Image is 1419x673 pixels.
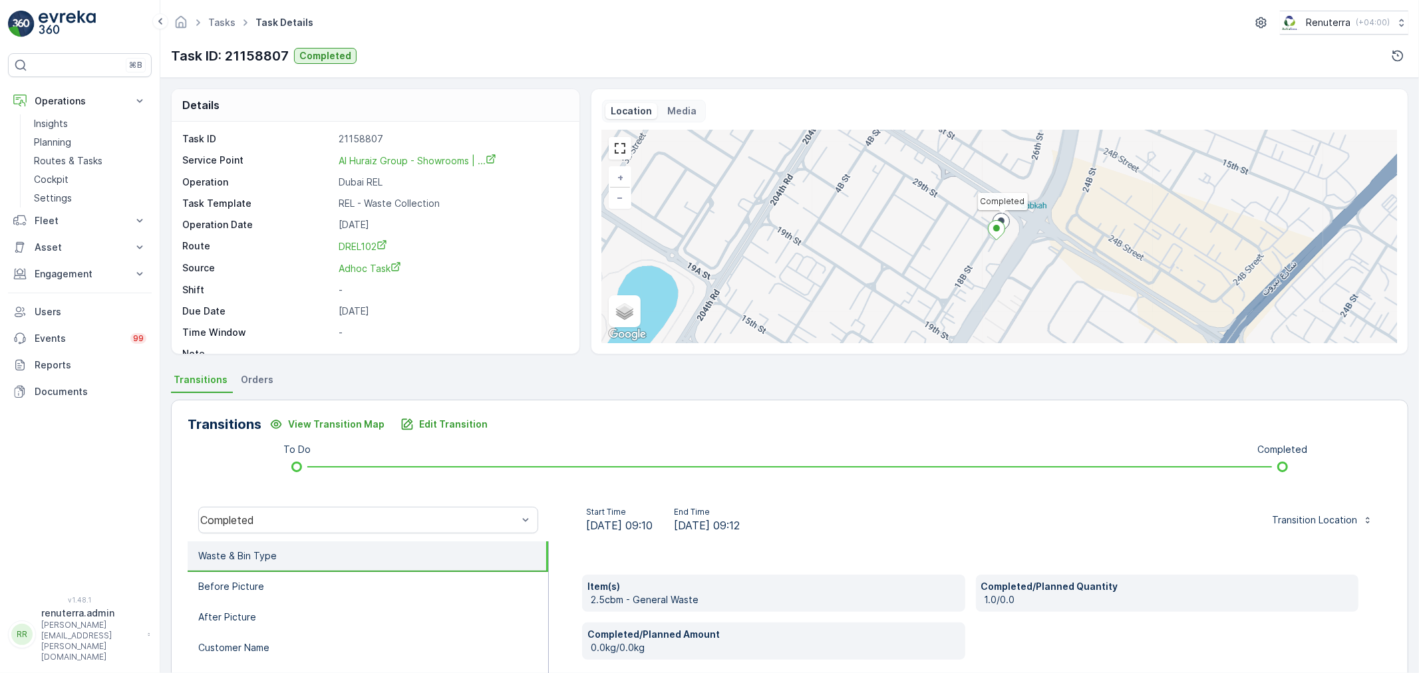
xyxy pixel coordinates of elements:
[8,596,152,604] span: v 1.48.1
[182,305,333,318] p: Due Date
[188,414,261,434] p: Transitions
[610,188,630,207] a: Zoom Out
[981,580,1354,593] p: Completed/Planned Quantity
[617,172,623,183] span: +
[208,17,236,28] a: Tasks
[29,170,152,189] a: Cockpit
[8,88,152,114] button: Operations
[419,418,488,431] p: Edit Transition
[198,580,264,593] p: Before Picture
[288,418,385,431] p: View Transition Map
[182,239,333,253] p: Route
[29,114,152,133] a: Insights
[35,358,146,372] p: Reports
[182,97,220,113] p: Details
[182,218,333,231] p: Operation Date
[610,168,630,188] a: Zoom In
[1264,509,1381,531] button: Transition Location
[339,218,565,231] p: [DATE]
[605,326,649,343] a: Open this area in Google Maps (opens a new window)
[674,517,740,533] span: [DATE] 09:12
[610,138,630,158] a: View Fullscreen
[8,325,152,352] a: Events99
[1280,11,1408,35] button: Renuterra(+04:00)
[35,332,122,345] p: Events
[182,283,333,297] p: Shift
[182,261,333,275] p: Source
[339,283,565,297] p: -
[8,261,152,287] button: Engagement
[34,154,102,168] p: Routes & Tasks
[8,207,152,234] button: Fleet
[8,606,152,662] button: RRrenuterra.admin[PERSON_NAME][EMAIL_ADDRESS][PERSON_NAME][DOMAIN_NAME]
[41,606,141,620] p: renuterra.admin
[339,241,387,252] span: DREL102
[253,16,316,29] span: Task Details
[1280,15,1301,30] img: Screenshot_2024-07-26_at_13.33.01.png
[587,628,960,641] p: Completed/Planned Amount
[668,104,697,118] p: Media
[35,214,125,227] p: Fleet
[34,117,68,130] p: Insights
[200,514,518,526] div: Completed
[182,347,333,360] p: Note
[261,414,393,435] button: View Transition Map
[198,549,277,563] p: Waste & Bin Type
[591,593,960,606] p: 2.5cbm - General Waste
[605,326,649,343] img: Google
[294,48,357,64] button: Completed
[339,261,565,275] a: Adhoc Task
[129,60,142,70] p: ⌘B
[587,580,960,593] p: Item(s)
[29,189,152,207] a: Settings
[1272,513,1357,527] p: Transition Location
[586,507,653,517] p: Start Time
[610,297,639,326] a: Layers
[1257,443,1307,456] p: Completed
[182,176,333,189] p: Operation
[283,443,311,456] p: To Do
[339,132,565,146] p: 21158807
[198,641,269,654] p: Customer Name
[339,305,565,318] p: [DATE]
[34,173,69,186] p: Cockpit
[35,267,125,281] p: Engagement
[617,192,623,203] span: −
[339,347,565,360] p: -
[35,241,125,254] p: Asset
[11,624,33,645] div: RR
[198,610,256,624] p: After Picture
[674,507,740,517] p: End Time
[339,154,496,167] a: Al Huraiz Group - Showrooms | ...
[339,263,401,274] span: Adhoc Task
[8,11,35,37] img: logo
[182,197,333,210] p: Task Template
[985,593,1354,606] p: 1.0/0.0
[339,326,565,339] p: -
[591,641,960,654] p: 0.0kg/0.0kg
[299,49,351,63] p: Completed
[8,234,152,261] button: Asset
[241,373,273,386] span: Orders
[339,239,565,253] a: DREL102
[611,104,652,118] p: Location
[1356,17,1390,28] p: ( +04:00 )
[35,94,125,108] p: Operations
[182,132,333,146] p: Task ID
[393,414,496,435] button: Edit Transition
[586,517,653,533] span: [DATE] 09:10
[8,352,152,378] a: Reports
[8,378,152,405] a: Documents
[41,620,141,662] p: [PERSON_NAME][EMAIL_ADDRESS][PERSON_NAME][DOMAIN_NAME]
[35,385,146,398] p: Documents
[182,326,333,339] p: Time Window
[34,136,71,149] p: Planning
[29,152,152,170] a: Routes & Tasks
[339,176,565,189] p: Dubai REL
[34,192,72,205] p: Settings
[35,305,146,319] p: Users
[39,11,96,37] img: logo_light-DOdMpM7g.png
[1306,16,1350,29] p: Renuterra
[133,333,144,344] p: 99
[182,154,333,168] p: Service Point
